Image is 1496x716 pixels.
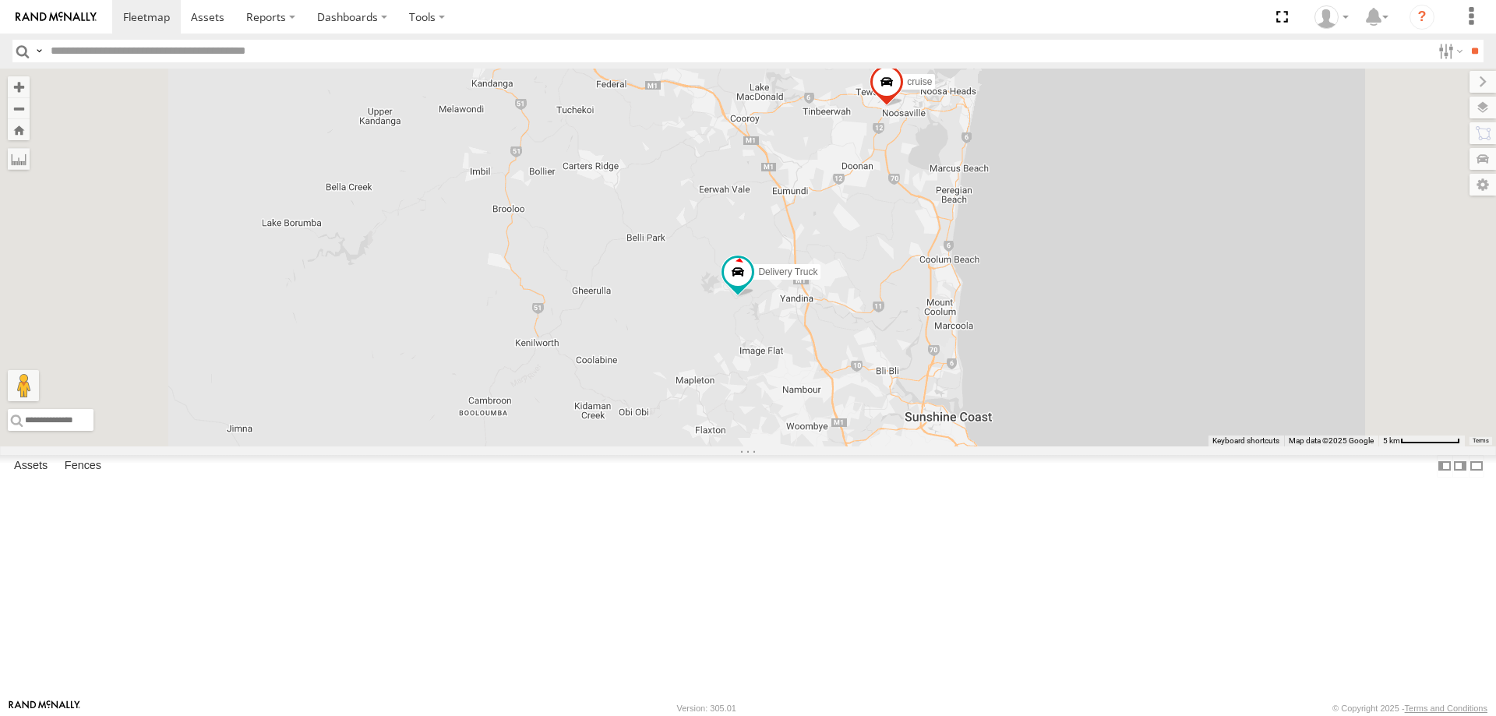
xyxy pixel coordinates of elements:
img: rand-logo.svg [16,12,97,23]
button: Zoom Home [8,119,30,140]
label: Measure [8,148,30,170]
a: Visit our Website [9,700,80,716]
span: cruise [907,76,932,87]
label: Map Settings [1470,174,1496,196]
button: Drag Pegman onto the map to open Street View [8,370,39,401]
label: Search Filter Options [1432,40,1466,62]
div: Laura Van Bruggen [1309,5,1354,29]
a: Terms and Conditions [1405,704,1487,713]
label: Dock Summary Table to the Right [1452,455,1468,478]
label: Fences [57,455,109,477]
button: Map scale: 5 km per 73 pixels [1378,436,1465,446]
div: © Copyright 2025 - [1332,704,1487,713]
a: Terms [1473,438,1489,444]
button: Keyboard shortcuts [1212,436,1279,446]
button: Zoom out [8,97,30,119]
label: Search Query [33,40,45,62]
i: ? [1410,5,1434,30]
div: Version: 305.01 [677,704,736,713]
label: Dock Summary Table to the Left [1437,455,1452,478]
span: 5 km [1383,436,1400,445]
label: Assets [6,455,55,477]
label: Hide Summary Table [1469,455,1484,478]
span: Delivery Truck [758,266,817,277]
span: Map data ©2025 Google [1289,436,1374,445]
button: Zoom in [8,76,30,97]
